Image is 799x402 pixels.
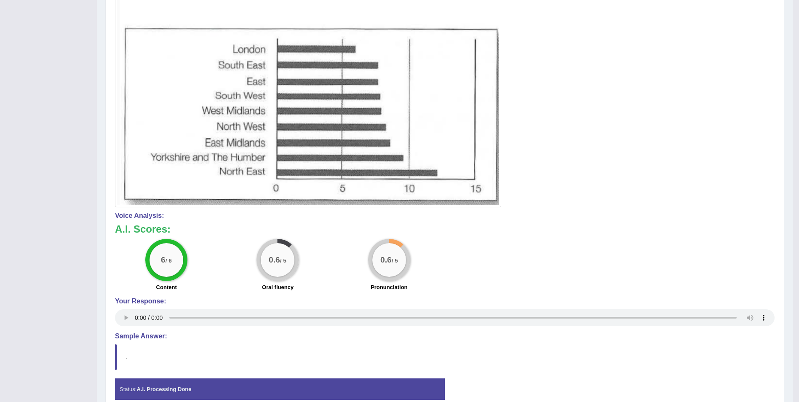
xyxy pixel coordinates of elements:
big: 6 [161,255,166,265]
big: 0.6 [269,255,281,265]
label: Oral fluency [262,283,294,291]
label: Content [156,283,177,291]
small: / 5 [392,258,398,264]
h4: Sample Answer: [115,332,775,340]
div: Status: [115,378,445,400]
small: / 6 [166,258,172,264]
h4: Voice Analysis: [115,212,775,220]
blockquote: . [115,344,775,370]
small: / 5 [280,258,286,264]
strong: A.I. Processing Done [136,386,191,392]
big: 0.6 [380,255,392,265]
h4: Your Response: [115,297,775,305]
b: A.I. Scores: [115,223,171,235]
label: Pronunciation [371,283,407,291]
